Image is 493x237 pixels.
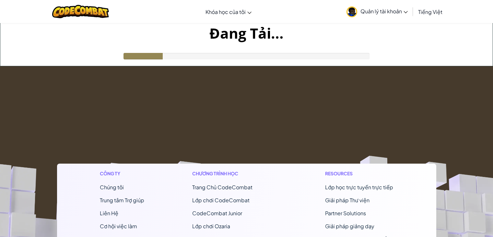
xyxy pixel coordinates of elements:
span: Trang Chủ CodeCombat [192,184,252,191]
a: Khóa học của tôi [202,3,255,20]
a: CodeCombat Junior [192,210,242,217]
span: Quản lý tài khoản [360,8,408,15]
a: Quản lý tài khoản [343,1,411,22]
span: Khóa học của tôi [205,8,246,15]
span: Liên Hệ [100,210,118,217]
a: Cơ hội việc làm [100,223,137,230]
img: CodeCombat logo [52,5,109,18]
h1: Resources [325,170,393,177]
img: avatar [346,6,357,17]
a: Partner Solutions [325,210,366,217]
a: Trung tâm Trợ giúp [100,197,144,204]
a: Giải pháp giảng dạy [325,223,374,230]
h1: Đang Tải... [0,23,493,43]
h1: Công ty [100,170,144,177]
h1: Chương trình học [192,170,277,177]
span: Tiếng Việt [418,8,442,15]
a: Lớp chơi CodeCombat [192,197,250,204]
a: Lớp học trực tuyến trực tiếp [325,184,393,191]
a: Tiếng Việt [415,3,446,20]
a: Lớp chơi Ozaria [192,223,230,230]
a: Chúng tôi [100,184,124,191]
a: Giải pháp Thư viện [325,197,370,204]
